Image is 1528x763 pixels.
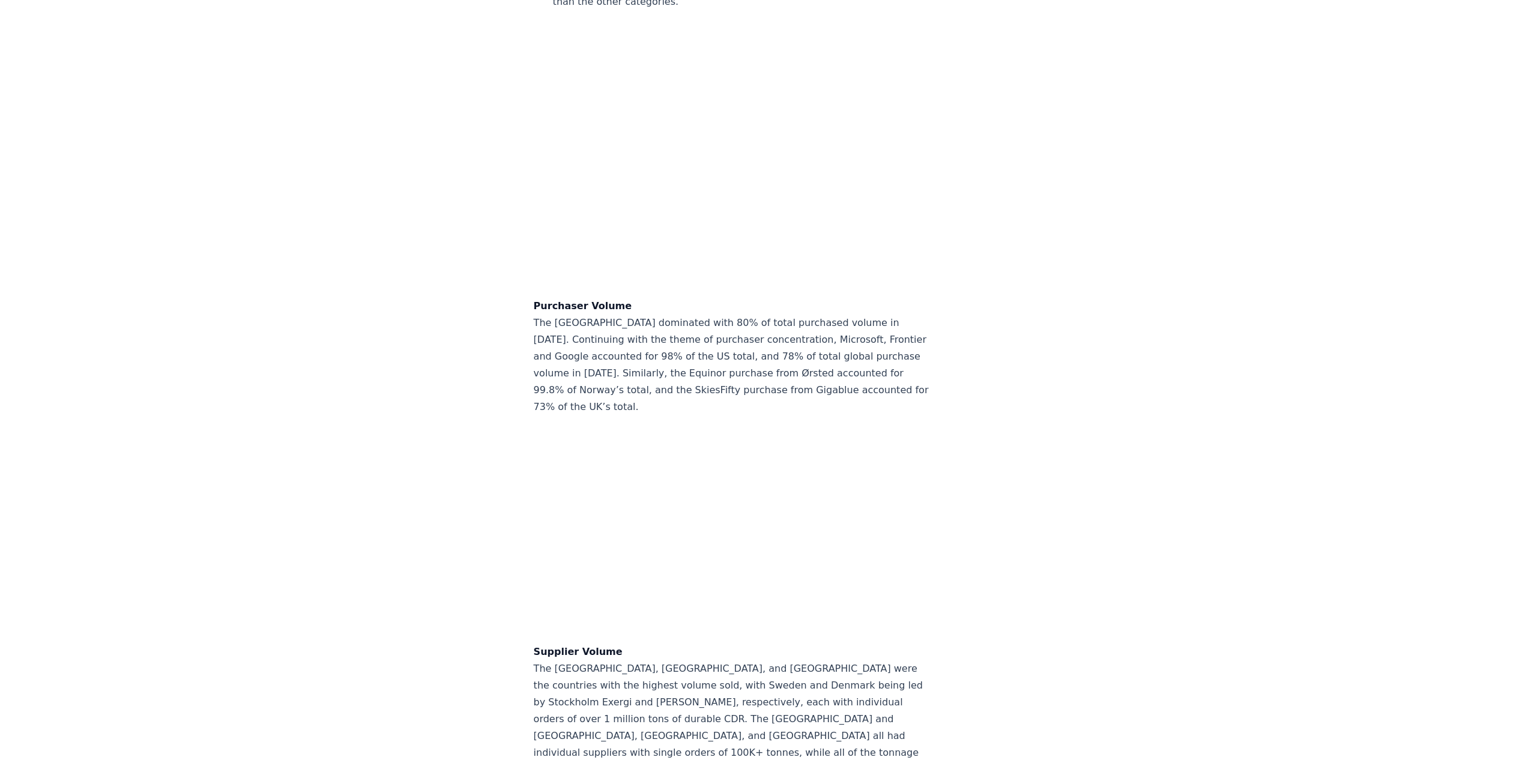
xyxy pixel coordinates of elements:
p: The [GEOGRAPHIC_DATA] dominated with 80% of total purchased volume in [DATE]. Continuing with the... [534,298,931,415]
iframe: Table [534,22,931,286]
strong: Purchaser Volume [534,300,632,312]
strong: Supplier Volume [534,646,623,657]
iframe: Bar Chart [534,427,931,632]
